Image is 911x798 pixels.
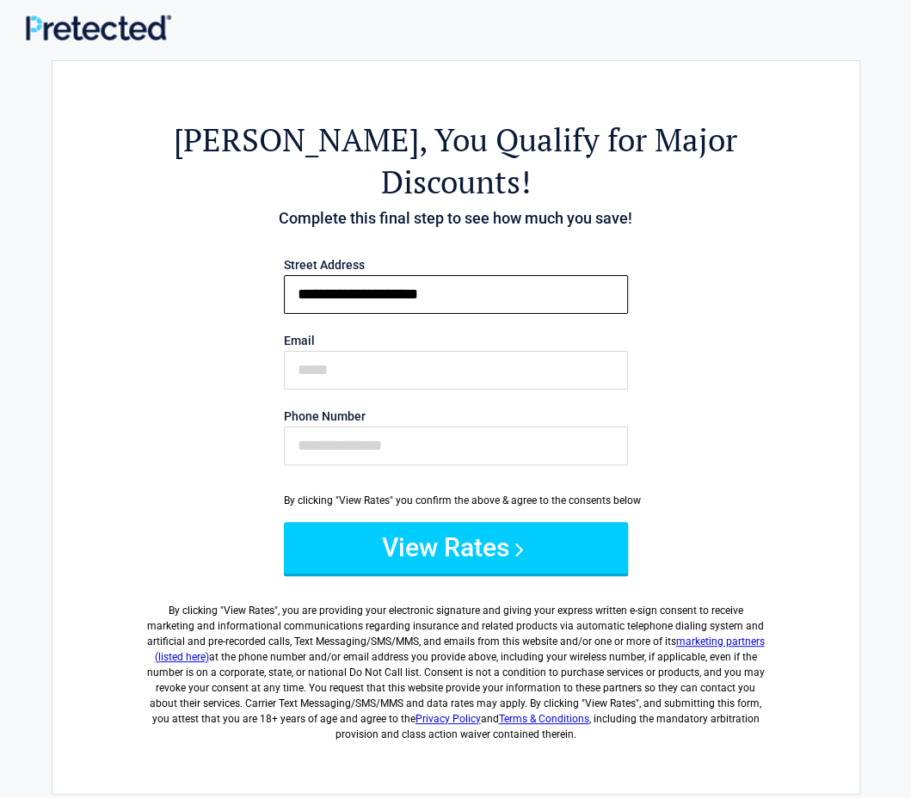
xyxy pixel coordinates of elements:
label: By clicking " ", you are providing your electronic signature and giving your express written e-si... [147,589,765,742]
label: Phone Number [284,410,628,422]
button: View Rates [284,522,628,574]
a: Terms & Conditions [499,713,589,725]
img: Main Logo [26,15,171,41]
span: View Rates [224,605,274,617]
label: Street Address [284,259,628,271]
label: Email [284,335,628,347]
span: [PERSON_NAME] [174,119,419,161]
a: Privacy Policy [415,713,481,725]
div: By clicking "View Rates" you confirm the above & agree to the consents below [284,493,628,508]
a: marketing partners (listed here) [155,635,765,663]
h4: Complete this final step to see how much you save! [147,207,765,230]
h2: , You Qualify for Major Discounts! [147,119,765,203]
